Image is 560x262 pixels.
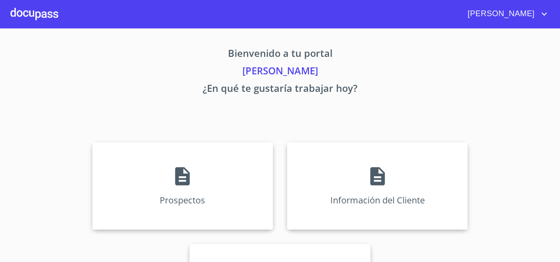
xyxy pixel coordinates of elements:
[160,194,205,206] p: Prospectos
[10,63,549,81] p: [PERSON_NAME]
[10,46,549,63] p: Bienvenido a tu portal
[461,7,549,21] button: account of current user
[10,81,549,98] p: ¿En qué te gustaría trabajar hoy?
[461,7,539,21] span: [PERSON_NAME]
[330,194,425,206] p: Información del Cliente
